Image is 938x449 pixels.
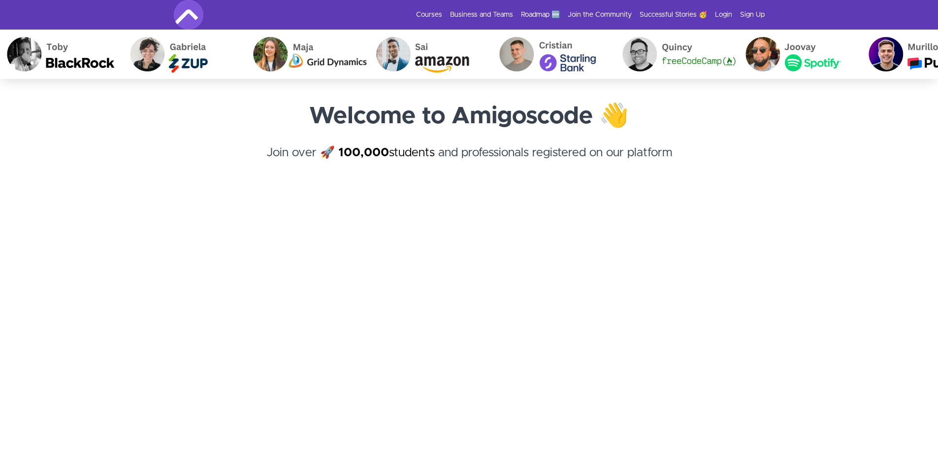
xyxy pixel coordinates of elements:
[113,30,236,79] img: Gabriela
[568,10,632,20] a: Join the Community
[740,10,765,20] a: Sign Up
[416,10,442,20] a: Courses
[338,147,435,159] a: 100,000students
[640,10,707,20] a: Successful Stories 🥳
[309,104,629,128] strong: Welcome to Amigoscode 👋
[236,30,359,79] img: Maja
[521,10,560,20] a: Roadmap 🆕
[338,147,389,159] strong: 100,000
[715,10,732,20] a: Login
[359,30,483,79] img: Sai
[606,30,729,79] img: Quincy
[483,30,606,79] img: Cristian
[729,30,852,79] img: Joovay
[450,10,513,20] a: Business and Teams
[174,144,765,179] h4: Join over 🚀 and professionals registered on our platform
